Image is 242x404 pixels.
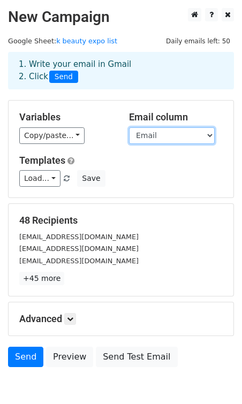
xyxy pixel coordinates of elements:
[49,71,78,83] span: Send
[162,37,234,45] a: Daily emails left: 50
[19,111,113,123] h5: Variables
[188,353,242,404] iframe: Chat Widget
[19,272,64,285] a: +45 more
[19,170,61,187] a: Load...
[162,35,234,47] span: Daily emails left: 50
[19,127,85,144] a: Copy/paste...
[77,170,105,187] button: Save
[19,155,65,166] a: Templates
[8,8,234,26] h2: New Campaign
[19,313,223,325] h5: Advanced
[129,111,223,123] h5: Email column
[19,257,139,265] small: [EMAIL_ADDRESS][DOMAIN_NAME]
[19,233,139,241] small: [EMAIL_ADDRESS][DOMAIN_NAME]
[8,37,117,45] small: Google Sheet:
[56,37,117,45] a: k beauty expo list
[96,347,177,367] a: Send Test Email
[19,215,223,226] h5: 48 Recipients
[19,245,139,253] small: [EMAIL_ADDRESS][DOMAIN_NAME]
[8,347,43,367] a: Send
[11,58,231,83] div: 1. Write your email in Gmail 2. Click
[46,347,93,367] a: Preview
